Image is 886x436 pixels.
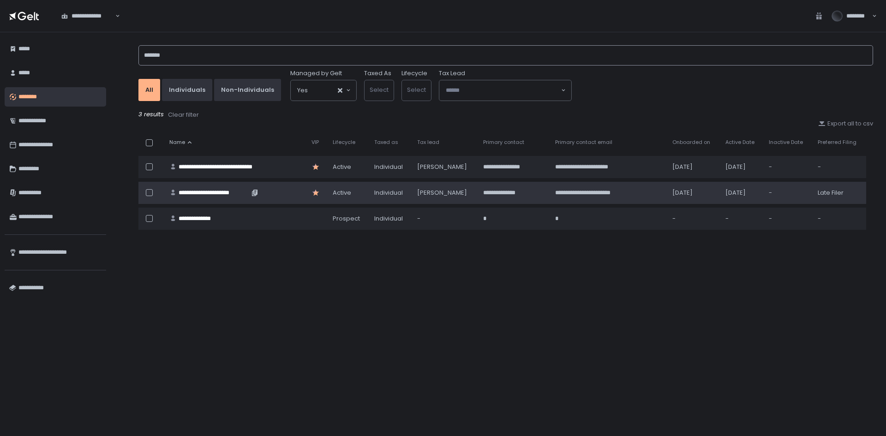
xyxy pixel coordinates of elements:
label: Lifecycle [401,69,427,78]
span: active [333,163,351,171]
div: Individual [374,215,406,223]
span: Onboarded on [672,139,710,146]
span: Preferred Filing [818,139,856,146]
input: Search for option [446,86,560,95]
span: Tax lead [417,139,439,146]
span: Inactive Date [769,139,803,146]
div: [DATE] [672,163,714,171]
div: - [818,163,861,171]
button: All [138,79,160,101]
button: Non-Individuals [214,79,281,101]
button: Clear Selected [338,88,342,93]
div: Non-Individuals [221,86,274,94]
div: 3 results [138,110,873,119]
span: Primary contact [483,139,524,146]
input: Search for option [308,86,337,95]
span: VIP [311,139,319,146]
div: - [672,215,714,223]
span: Select [370,85,389,94]
div: All [145,86,153,94]
div: - [769,189,807,197]
button: Individuals [162,79,212,101]
div: Late Filer [818,189,861,197]
span: Active Date [725,139,754,146]
span: active [333,189,351,197]
div: Search for option [291,80,356,101]
button: Clear filter [168,110,199,119]
span: Primary contact email [555,139,612,146]
div: [DATE] [672,189,714,197]
div: [DATE] [725,163,758,171]
div: Individual [374,163,406,171]
span: Managed by Gelt [290,69,342,78]
div: Search for option [55,6,120,26]
span: Select [407,85,426,94]
div: Individual [374,189,406,197]
span: Yes [297,86,308,95]
span: Taxed as [374,139,398,146]
div: Individuals [169,86,205,94]
span: Name [169,139,185,146]
span: Tax Lead [439,69,465,78]
div: - [417,215,472,223]
div: - [769,163,807,171]
div: - [818,215,861,223]
div: - [769,215,807,223]
span: Lifecycle [333,139,355,146]
button: Export all to csv [818,119,873,128]
span: prospect [333,215,360,223]
div: - [725,215,758,223]
div: Search for option [439,80,571,101]
div: [DATE] [725,189,758,197]
div: [PERSON_NAME] [417,189,472,197]
div: Clear filter [168,111,199,119]
div: [PERSON_NAME] [417,163,472,171]
label: Taxed As [364,69,391,78]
